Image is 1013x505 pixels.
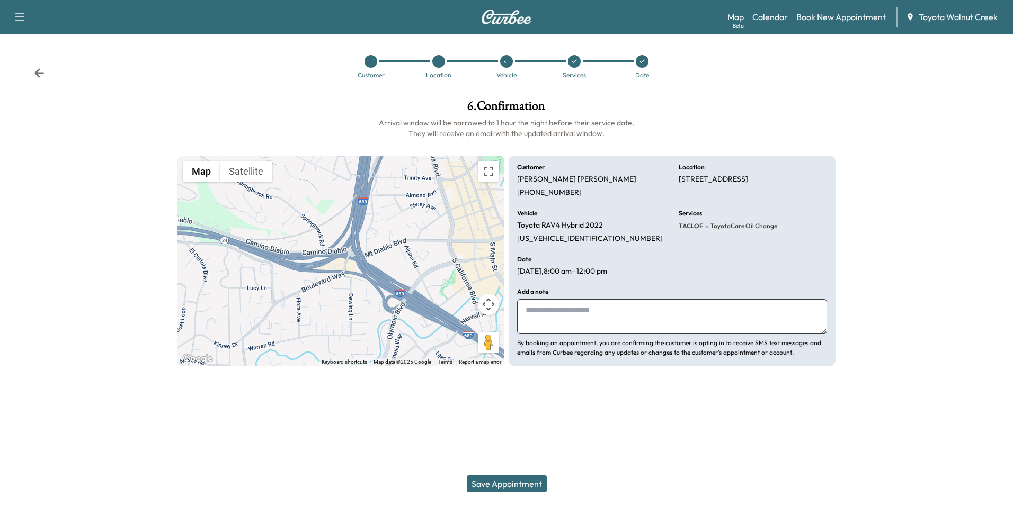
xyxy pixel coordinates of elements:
span: Toyota Walnut Creek [919,11,998,23]
a: Report a map error [459,359,501,365]
div: Back [34,68,45,78]
div: Customer [358,72,385,78]
h6: Services [679,210,702,217]
p: By booking an appointment, you are confirming the customer is opting in to receive SMS text messa... [517,338,827,357]
p: [PERSON_NAME] [PERSON_NAME] [517,175,636,184]
div: Vehicle [496,72,517,78]
button: Map camera controls [478,294,499,315]
div: Location [426,72,451,78]
a: Book New Appointment [796,11,886,23]
div: Beta [733,22,744,30]
div: Services [563,72,586,78]
h6: Vehicle [517,210,537,217]
span: Map data ©2025 Google [374,359,431,365]
h6: Arrival window will be narrowed to 1 hour the night before their service date. They will receive ... [177,118,836,139]
button: Show street map [183,161,220,182]
button: Drag Pegman onto the map to open Street View [478,332,499,353]
h6: Date [517,256,531,263]
h6: Customer [517,164,545,170]
div: Date [635,72,649,78]
img: Curbee Logo [481,10,532,24]
button: Save Appointment [467,475,547,492]
p: [US_VEHICLE_IDENTIFICATION_NUMBER] [517,234,663,244]
a: Open this area in Google Maps (opens a new window) [180,352,215,366]
p: [DATE] , 8:00 am - 12:00 pm [517,267,607,276]
a: Terms (opens in new tab) [438,359,452,365]
button: Keyboard shortcuts [322,358,367,366]
h6: Location [679,164,705,170]
h6: Add a note [517,288,548,295]
button: Toggle fullscreen view [478,161,499,182]
img: Google [180,352,215,366]
button: Show satellite imagery [220,161,272,182]
p: Toyota RAV4 Hybrid 2022 [517,221,603,230]
p: [PHONE_NUMBER] [517,188,582,197]
span: ToyotaCare Oil Change [708,222,777,230]
a: MapBeta [727,11,744,23]
a: Calendar [752,11,788,23]
span: - [703,221,708,231]
h1: 6 . Confirmation [177,100,836,118]
span: TACLOF [679,222,703,230]
p: [STREET_ADDRESS] [679,175,748,184]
